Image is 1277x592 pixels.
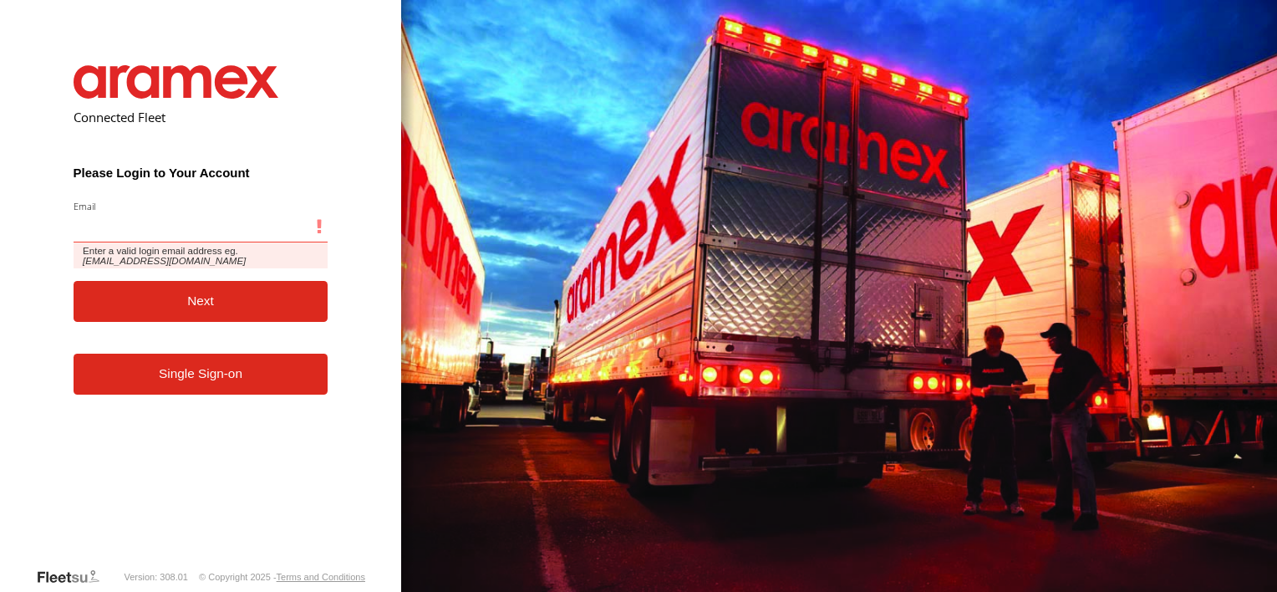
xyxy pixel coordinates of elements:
span: Enter a valid login email address eg. [74,242,328,268]
a: Visit our Website [36,569,113,585]
a: Single Sign-on [74,354,328,395]
h2: Connected Fleet [74,109,328,125]
em: [EMAIL_ADDRESS][DOMAIN_NAME] [83,256,246,266]
label: Email [74,200,328,212]
img: Aramex [74,65,279,99]
div: © Copyright 2025 - [199,572,365,582]
h3: Please Login to Your Account [74,166,328,180]
div: Version: 308.01 [125,572,188,582]
a: Terms and Conditions [277,572,365,582]
button: Next [74,281,328,322]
